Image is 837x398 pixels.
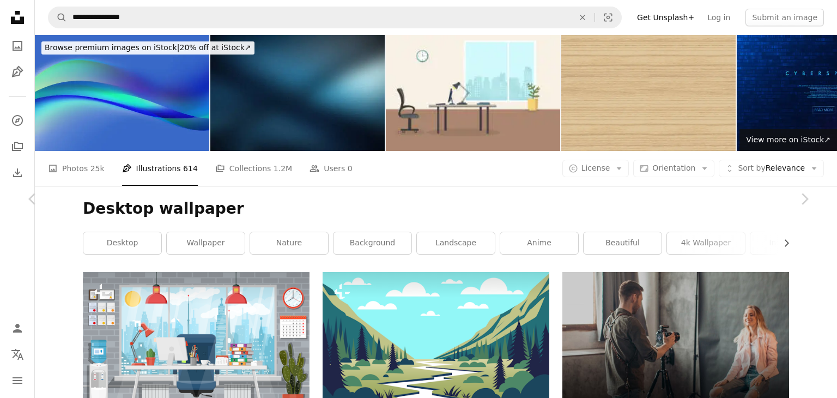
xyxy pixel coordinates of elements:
[167,232,245,254] a: wallpaper
[738,164,765,172] span: Sort by
[701,9,737,26] a: Log in
[581,164,610,172] span: License
[595,7,621,28] button: Visual search
[630,9,701,26] a: Get Unsplash+
[386,35,560,151] img: Office interior modern creative space with empty workplaces. Office space with panoramic windows,...
[48,151,105,186] a: Photos 25k
[633,160,714,177] button: Orientation
[41,41,254,55] div: 20% off at iStock ↗
[745,9,824,26] button: Submit an image
[7,136,28,158] a: Collections
[652,164,695,172] span: Orientation
[571,7,595,28] button: Clear
[250,232,328,254] a: nature
[667,232,745,254] a: 4k wallpaper
[48,7,622,28] form: Find visuals sitewide
[7,61,28,83] a: Illustrations
[45,43,179,52] span: Browse premium images on iStock |
[83,346,310,356] a: Office building interior. Desk with computer, chair, lamp, books and document papers. Water coole...
[215,151,292,186] a: Collections 1.2M
[48,7,67,28] button: Search Unsplash
[7,370,28,391] button: Menu
[333,232,411,254] a: background
[90,162,105,174] span: 25k
[7,343,28,365] button: Language
[348,162,353,174] span: 0
[7,317,28,339] a: Log in / Sign up
[746,135,830,144] span: View more on iStock ↗
[584,232,662,254] a: beautiful
[323,331,549,341] a: A poster of a river running through a forest
[7,110,28,131] a: Explore
[500,232,578,254] a: anime
[310,151,353,186] a: Users 0
[561,35,736,151] img: vector seamless wood textured pattern
[83,199,789,219] h1: Desktop wallpaper
[35,35,261,61] a: Browse premium images on iStock|20% off at iStock↗
[35,35,209,151] img: Abstract blue and turquoise toned wavy background.
[83,232,161,254] a: desktop
[739,129,837,151] a: View more on iStock↗
[562,160,629,177] button: License
[772,147,837,251] a: Next
[274,162,292,174] span: 1.2M
[738,163,805,174] span: Relevance
[750,232,828,254] a: inspiration
[210,35,385,151] img: Moody blue gradient with subtle light and dark contrasts, featuring a grainy texture that creates...
[7,35,28,57] a: Photos
[719,160,824,177] button: Sort byRelevance
[417,232,495,254] a: landscape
